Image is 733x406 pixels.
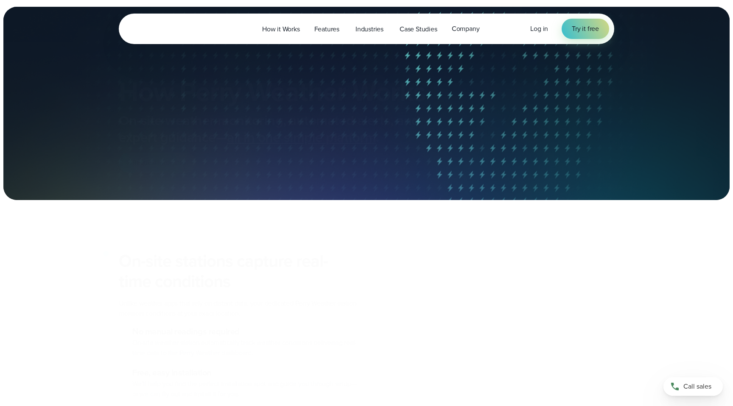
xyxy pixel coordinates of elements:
[392,20,445,38] a: Case Studies
[530,24,548,34] a: Log in
[663,377,723,396] a: Call sales
[355,24,383,34] span: Industries
[683,381,711,392] span: Call sales
[255,20,307,38] a: How it Works
[262,24,300,34] span: How it Works
[400,24,437,34] span: Case Studies
[572,24,599,34] span: Try it free
[452,24,480,34] span: Company
[562,19,609,39] a: Try it free
[530,24,548,33] span: Log in
[314,24,339,34] span: Features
